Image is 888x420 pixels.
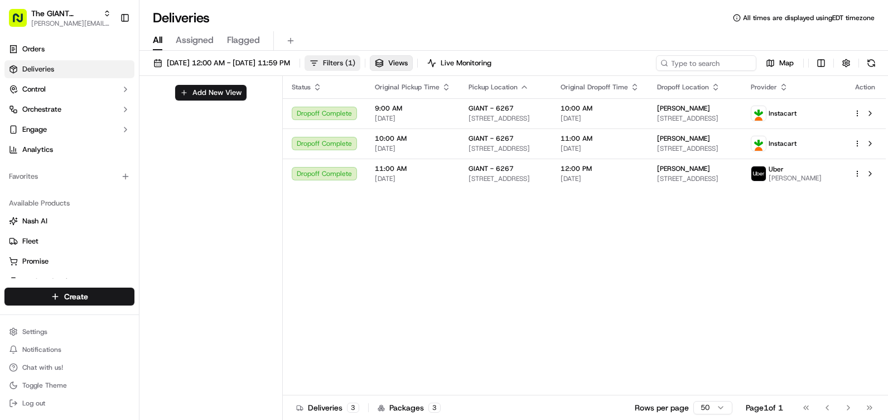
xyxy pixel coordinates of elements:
[22,162,85,173] span: Knowledge Base
[4,168,134,185] div: Favorites
[31,19,111,28] button: [PERSON_NAME][EMAIL_ADDRESS][DOMAIN_NAME]
[375,144,451,153] span: [DATE]
[22,64,54,74] span: Deliveries
[469,114,543,123] span: [STREET_ADDRESS]
[4,80,134,98] button: Control
[561,174,639,183] span: [DATE]
[153,9,210,27] h1: Deliveries
[79,189,135,198] a: Powered byPylon
[296,402,359,413] div: Deliveries
[769,165,784,174] span: Uber
[227,34,260,47] span: Flagged
[469,144,543,153] span: [STREET_ADDRESS]
[175,85,247,101] button: Add New View
[11,163,20,172] div: 📗
[90,157,184,178] a: 💻API Documentation
[761,55,799,71] button: Map
[22,345,61,354] span: Notifications
[378,402,441,413] div: Packages
[561,104,639,113] span: 10:00 AM
[323,58,355,68] span: Filters
[561,164,639,173] span: 12:00 PM
[38,118,141,127] div: We're available if you need us!
[9,216,130,226] a: Nash AI
[22,363,63,372] span: Chat with us!
[657,114,733,123] span: [STREET_ADDRESS]
[22,276,76,287] span: Product Catalog
[4,342,134,357] button: Notifications
[22,44,45,54] span: Orders
[370,55,413,71] button: Views
[4,273,134,290] button: Product Catalog
[853,83,877,92] div: Action
[751,166,766,181] img: profile_uber_ahold_partner.png
[11,11,33,34] img: Nash
[94,163,103,172] div: 💻
[22,104,61,114] span: Orchestrate
[657,104,710,113] span: [PERSON_NAME]
[9,236,130,246] a: Fleet
[22,84,46,94] span: Control
[176,34,214,47] span: Assigned
[292,83,311,92] span: Status
[635,402,689,413] p: Rows per page
[375,104,451,113] span: 9:00 AM
[751,83,777,92] span: Provider
[561,134,639,143] span: 11:00 AM
[148,55,295,71] button: [DATE] 12:00 AM - [DATE] 11:59 PM
[561,114,639,123] span: [DATE]
[153,34,162,47] span: All
[31,8,99,19] span: The GIANT Company
[22,125,47,135] span: Engage
[347,403,359,413] div: 3
[441,58,491,68] span: Live Monitoring
[422,55,496,71] button: Live Monitoring
[11,107,31,127] img: 1736555255976-a54dd68f-1ca7-489b-9aae-adbdc363a1c4
[9,276,130,287] a: Product Catalog
[769,109,797,118] span: Instacart
[22,327,47,336] span: Settings
[4,141,134,159] a: Analytics
[561,83,628,92] span: Original Dropoff Time
[22,256,49,266] span: Promise
[7,157,90,178] a: 📗Knowledge Base
[38,107,183,118] div: Start new chat
[469,104,514,113] span: GIANT - 6267
[4,194,134,212] div: Available Products
[22,236,38,246] span: Fleet
[388,58,408,68] span: Views
[11,45,203,63] p: Welcome 👋
[746,402,783,413] div: Page 1 of 1
[111,189,135,198] span: Pylon
[657,134,710,143] span: [PERSON_NAME]
[29,72,201,84] input: Got a question? Start typing here...
[4,378,134,393] button: Toggle Theme
[305,55,360,71] button: Filters(1)
[4,121,134,139] button: Engage
[22,216,47,226] span: Nash AI
[469,83,518,92] span: Pickup Location
[657,164,710,173] span: [PERSON_NAME]
[22,145,53,155] span: Analytics
[9,256,130,266] a: Promise
[4,232,134,250] button: Fleet
[769,174,822,183] span: [PERSON_NAME]
[375,164,451,173] span: 11:00 AM
[64,291,88,302] span: Create
[561,144,639,153] span: [DATE]
[4,101,134,118] button: Orchestrate
[4,252,134,270] button: Promise
[779,58,794,68] span: Map
[751,106,766,121] img: profile_instacart_ahold_partner.png
[22,399,45,408] span: Log out
[4,40,134,58] a: Orders
[743,13,875,22] span: All times are displayed using EDT timezone
[4,60,134,78] a: Deliveries
[428,403,441,413] div: 3
[656,55,756,71] input: Type to search
[167,58,290,68] span: [DATE] 12:00 AM - [DATE] 11:59 PM
[375,83,440,92] span: Original Pickup Time
[4,395,134,411] button: Log out
[657,174,733,183] span: [STREET_ADDRESS]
